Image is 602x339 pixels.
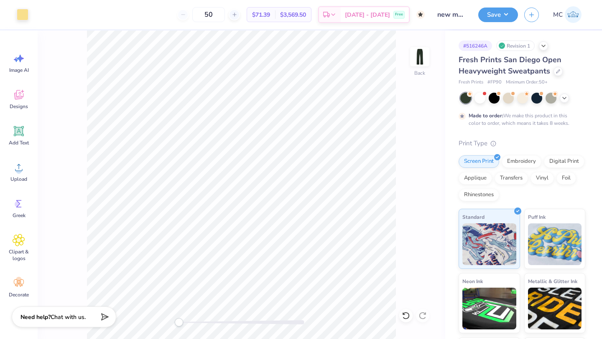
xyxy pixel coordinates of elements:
[528,277,577,286] span: Metallic & Glitter Ink
[411,48,428,65] img: Back
[9,139,29,146] span: Add Text
[469,112,503,119] strong: Made to order:
[506,79,548,86] span: Minimum Order: 50 +
[544,155,584,168] div: Digital Print
[252,10,270,19] span: $71.39
[459,55,561,76] span: Fresh Prints San Diego Open Heavyweight Sweatpants
[459,139,585,148] div: Print Type
[469,112,571,127] div: We make this product in this color to order, which means it takes 8 weeks.
[395,12,403,18] span: Free
[459,189,499,201] div: Rhinestones
[531,172,554,185] div: Vinyl
[20,313,51,321] strong: Need help?
[462,223,516,265] img: Standard
[553,10,563,20] span: MC
[502,155,541,168] div: Embroidery
[462,288,516,329] img: Neon Ink
[431,6,472,23] input: Untitled Design
[9,67,29,73] span: Image AI
[51,313,86,321] span: Chat with us.
[9,291,29,298] span: Decorate
[459,40,492,51] div: # 516246A
[478,8,518,22] button: Save
[175,318,183,326] div: Accessibility label
[496,40,535,51] div: Revision 1
[495,172,528,185] div: Transfers
[487,79,502,86] span: # FP90
[528,223,582,265] img: Puff Ink
[462,277,483,286] span: Neon Ink
[565,6,582,23] img: Maddy Clark
[528,213,546,221] span: Puff Ink
[192,7,225,22] input: – –
[459,79,483,86] span: Fresh Prints
[5,248,33,262] span: Clipart & logos
[13,212,26,219] span: Greek
[345,10,390,19] span: [DATE] - [DATE]
[414,69,425,77] div: Back
[10,103,28,110] span: Designs
[549,6,585,23] a: MC
[280,10,306,19] span: $3,569.50
[528,288,582,329] img: Metallic & Glitter Ink
[459,172,492,185] div: Applique
[459,155,499,168] div: Screen Print
[462,213,485,221] span: Standard
[10,176,27,182] span: Upload
[556,172,576,185] div: Foil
